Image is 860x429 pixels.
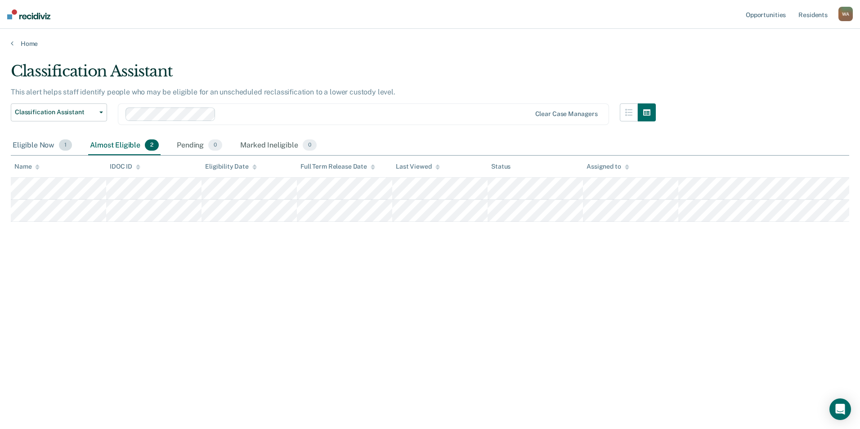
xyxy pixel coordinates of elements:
[88,136,161,156] div: Almost Eligible2
[838,7,853,21] button: WA
[838,7,853,21] div: W A
[59,139,72,151] span: 1
[110,163,140,170] div: IDOC ID
[11,88,395,96] p: This alert helps staff identify people who may be eligible for an unscheduled reclassification to...
[11,62,656,88] div: Classification Assistant
[587,163,629,170] div: Assigned to
[829,398,851,420] div: Open Intercom Messenger
[303,139,317,151] span: 0
[11,103,107,121] button: Classification Assistant
[300,163,375,170] div: Full Term Release Date
[14,163,40,170] div: Name
[396,163,439,170] div: Last Viewed
[205,163,257,170] div: Eligibility Date
[208,139,222,151] span: 0
[15,108,96,116] span: Classification Assistant
[145,139,159,151] span: 2
[11,136,74,156] div: Eligible Now1
[175,136,224,156] div: Pending0
[491,163,511,170] div: Status
[11,40,849,48] a: Home
[238,136,318,156] div: Marked Ineligible0
[7,9,50,19] img: Recidiviz
[535,110,598,118] div: Clear case managers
